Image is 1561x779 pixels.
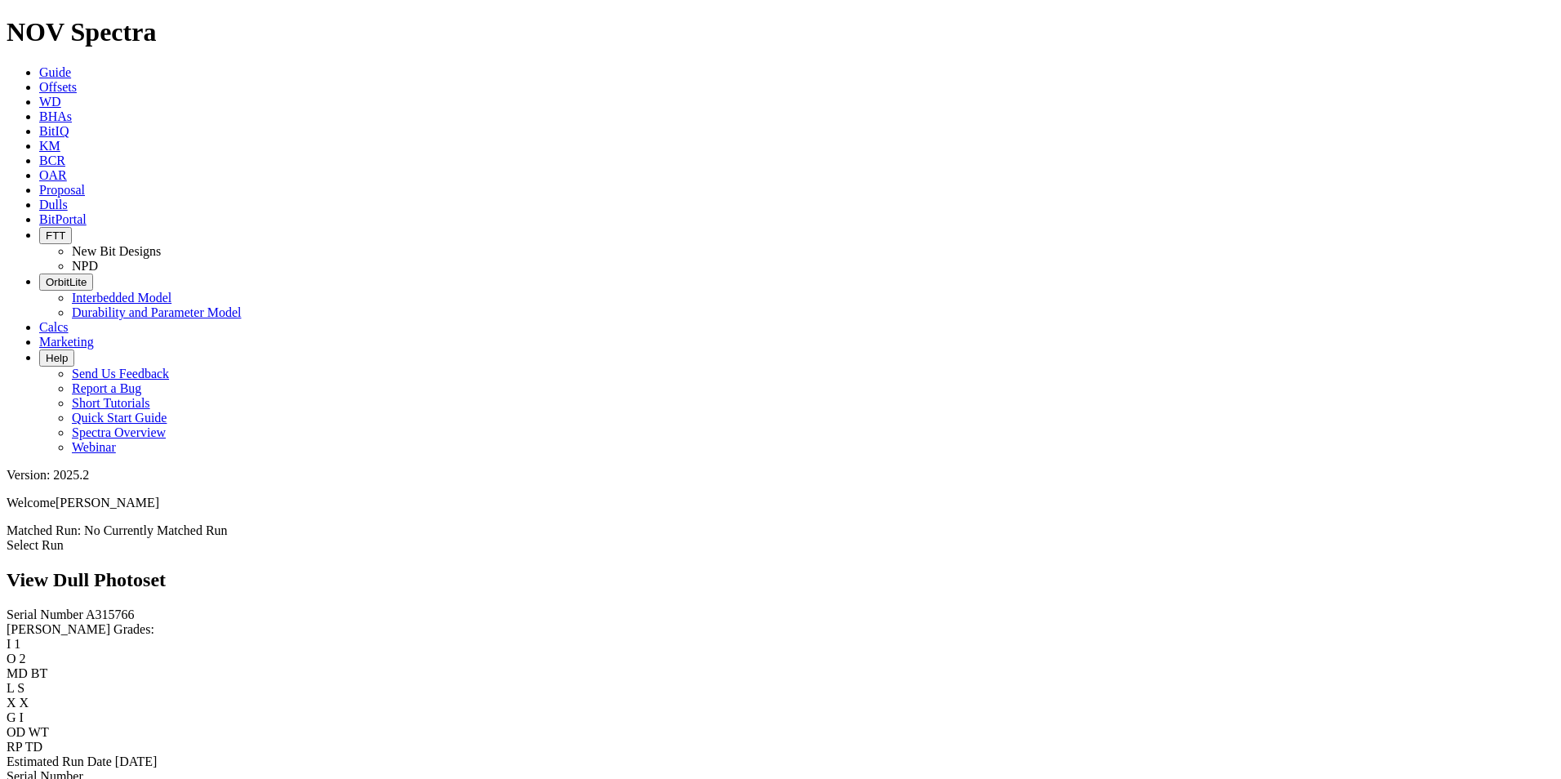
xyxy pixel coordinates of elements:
[86,608,135,621] span: A315766
[7,666,28,680] label: MD
[39,198,68,211] a: Dulls
[7,17,1554,47] h1: NOV Spectra
[29,725,49,739] span: WT
[39,168,67,182] a: OAR
[39,335,94,349] a: Marketing
[7,681,14,695] label: L
[39,274,93,291] button: OrbitLite
[7,496,1554,510] p: Welcome
[7,740,22,754] label: RP
[7,538,64,552] a: Select Run
[39,349,74,367] button: Help
[7,725,25,739] label: OD
[72,244,161,258] a: New Bit Designs
[7,468,1554,483] div: Version: 2025.2
[72,305,242,319] a: Durability and Parameter Model
[20,652,26,665] span: 2
[72,425,166,439] a: Spectra Overview
[7,622,1554,637] div: [PERSON_NAME] Grades:
[46,276,87,288] span: OrbitLite
[17,681,24,695] span: S
[72,396,150,410] a: Short Tutorials
[72,291,171,305] a: Interbedded Model
[39,154,65,167] a: BCR
[39,227,72,244] button: FTT
[39,212,87,226] a: BitPortal
[72,259,98,273] a: NPD
[31,666,47,680] span: BT
[72,440,116,454] a: Webinar
[7,696,16,710] label: X
[25,740,42,754] span: TD
[7,569,1554,591] h2: View Dull Photoset
[39,109,72,123] a: BHAs
[39,65,71,79] a: Guide
[46,352,68,364] span: Help
[39,139,60,153] a: KM
[7,755,112,768] label: Estimated Run Date
[72,411,167,425] a: Quick Start Guide
[20,710,24,724] span: I
[20,696,29,710] span: X
[56,496,159,510] span: [PERSON_NAME]
[84,523,228,537] span: No Currently Matched Run
[72,367,169,381] a: Send Us Feedback
[7,608,83,621] label: Serial Number
[7,652,16,665] label: O
[39,124,69,138] a: BitIQ
[39,95,61,109] a: WD
[46,229,65,242] span: FTT
[72,381,141,395] a: Report a Bug
[14,637,20,651] span: 1
[7,637,11,651] label: I
[7,710,16,724] label: G
[115,755,158,768] span: [DATE]
[39,183,85,197] a: Proposal
[39,320,69,334] a: Calcs
[7,523,81,537] span: Matched Run:
[39,80,77,94] a: Offsets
